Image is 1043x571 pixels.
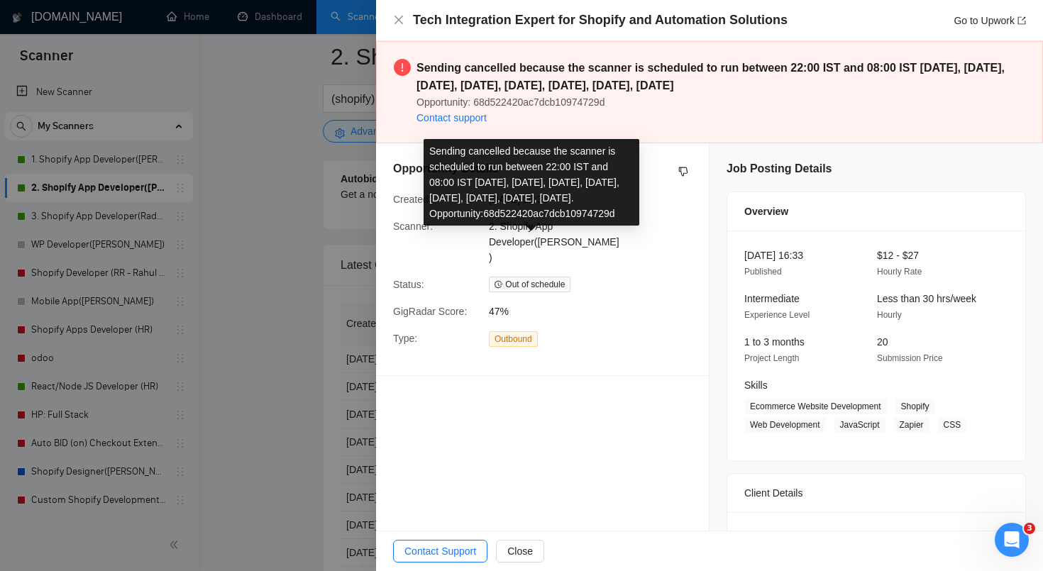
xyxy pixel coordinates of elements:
span: Overview [744,204,788,219]
strong: Sending cancelled because the scanner is scheduled to run between 22:00 IST and 08:00 IST [DATE],... [416,62,1005,92]
span: Scanner: [393,221,433,232]
span: Ecommerce Website Development [744,399,887,414]
span: 1 to 3 months [744,336,805,348]
span: field-time [495,280,503,289]
span: Status: [393,279,424,290]
h4: Tech Integration Expert for Shopify and Automation Solutions [413,11,788,29]
span: 20 [877,336,888,348]
span: Contact Support [404,543,476,559]
button: Contact Support [393,540,487,562]
span: 3 [1024,523,1035,534]
span: Outbound [489,331,538,347]
span: Skills [744,379,768,391]
span: [DATE] 16:33 [744,250,803,261]
span: Web Development [744,417,826,433]
button: Close [393,14,404,26]
span: Out of schedule [489,277,570,292]
span: Close [507,543,533,559]
span: Hourly [877,310,902,320]
span: Zapier [894,417,929,433]
span: Created: [393,194,431,205]
span: $12 - $27 [877,250,919,261]
span: close [393,14,404,26]
span: exclamation-circle [394,59,411,76]
span: [GEOGRAPHIC_DATA] [761,529,854,560]
span: Shopify [895,399,935,414]
h5: Job Posting Details [727,160,832,177]
span: Published [744,267,782,277]
button: Close [496,540,544,562]
button: dislike [675,163,692,180]
span: Project Length [744,353,799,363]
span: dislike [678,166,688,177]
span: 2. Shopify App Developer([PERSON_NAME]) [489,221,619,263]
span: GigRadar Score: [393,306,467,317]
span: Submission Price [877,353,943,363]
span: Hourly Rate [877,267,922,277]
span: Intermediate [744,293,800,304]
span: 47% [489,304,702,319]
a: Go to Upworkexport [954,15,1026,26]
span: JavaScript [834,417,885,433]
h5: Opportunity Details [393,160,498,177]
div: Client Details [744,474,1008,512]
span: export [1017,16,1026,25]
span: Type: [393,333,417,344]
iframe: Intercom live chat [995,523,1029,557]
a: Contact support [416,112,487,123]
span: Less than 30 hrs/week [877,293,976,304]
div: Sending cancelled because the scanner is scheduled to run between 22:00 IST and 08:00 IST [DATE],... [424,139,639,226]
span: CSS [938,417,967,433]
span: Experience Level [744,310,810,320]
span: Opportunity: 68d522420ac7dcb10974729d [416,96,605,108]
